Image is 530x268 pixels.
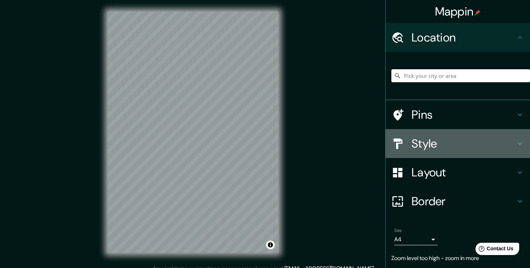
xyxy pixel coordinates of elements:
h4: Border [412,194,516,208]
div: Pins [386,100,530,129]
label: Size [394,228,402,234]
h4: Mappin [435,4,481,19]
input: Pick your city or area [391,69,530,82]
div: Border [386,187,530,216]
div: Location [386,23,530,52]
div: A4 [394,234,438,245]
div: Layout [386,158,530,187]
p: Zoom level too high - zoom in more [391,254,524,263]
h4: Location [412,30,516,45]
div: Style [386,129,530,158]
img: pin-icon.png [475,10,481,16]
iframe: Help widget launcher [466,240,522,260]
h4: Layout [412,165,516,180]
h4: Pins [412,107,516,122]
canvas: Map [108,12,278,253]
h4: Style [412,136,516,151]
button: Toggle attribution [266,241,275,249]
